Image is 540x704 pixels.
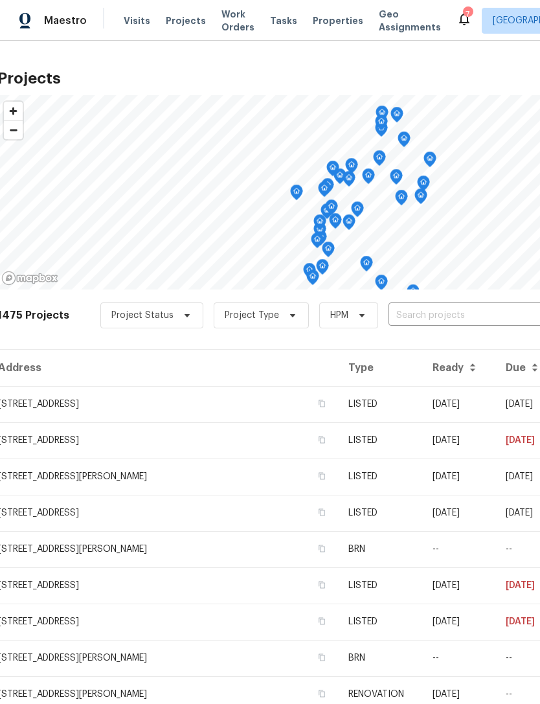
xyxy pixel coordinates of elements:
span: Project Status [111,309,174,322]
div: Map marker [398,131,411,152]
div: Map marker [375,115,388,135]
span: Projects [166,14,206,27]
div: Map marker [373,150,386,170]
td: -- [422,531,495,567]
td: [DATE] [422,495,495,531]
div: Map marker [326,161,339,181]
div: Map marker [362,168,375,188]
div: Map marker [321,178,334,198]
button: Copy Address [316,543,328,554]
button: Copy Address [316,688,328,699]
div: Map marker [360,256,373,276]
div: Map marker [321,203,333,223]
td: LISTED [338,386,423,422]
div: Map marker [417,176,430,196]
td: -- [422,640,495,676]
td: LISTED [338,422,423,459]
div: Map marker [414,188,427,209]
button: Copy Address [316,398,328,409]
span: HPM [330,309,348,322]
td: BRN [338,640,423,676]
td: BRN [338,531,423,567]
div: Map marker [375,275,388,295]
button: Zoom in [4,102,23,120]
td: LISTED [338,567,423,604]
div: Map marker [290,185,303,205]
button: Copy Address [316,470,328,482]
th: Type [338,350,423,386]
div: Map marker [333,168,346,188]
span: Project Type [225,309,279,322]
button: Copy Address [316,579,328,591]
span: Visits [124,14,150,27]
span: Tasks [270,16,297,25]
div: Map marker [351,201,364,221]
td: LISTED [338,604,423,640]
div: 7 [463,8,472,21]
div: Map marker [303,263,316,283]
div: Map marker [423,152,436,172]
div: Map marker [311,233,324,253]
div: Map marker [322,242,335,262]
td: [DATE] [422,567,495,604]
th: Ready [422,350,495,386]
div: Map marker [343,214,355,234]
button: Copy Address [316,652,328,663]
div: Map marker [329,213,342,233]
div: Map marker [407,284,420,304]
div: Map marker [345,158,358,178]
button: Copy Address [316,615,328,627]
div: Map marker [325,199,338,220]
div: Map marker [318,181,331,201]
td: [DATE] [422,386,495,422]
span: Maestro [44,14,87,27]
td: [DATE] [422,422,495,459]
button: Zoom out [4,120,23,139]
div: Map marker [306,269,319,290]
span: Properties [313,14,363,27]
a: Mapbox homepage [1,271,58,286]
td: LISTED [338,459,423,495]
div: Map marker [376,106,388,126]
div: Map marker [343,171,355,191]
div: Map marker [313,214,326,234]
span: Zoom out [4,121,23,139]
input: Search projects [388,306,537,326]
span: Work Orders [221,8,254,34]
div: Map marker [395,190,408,210]
td: [DATE] [422,604,495,640]
button: Copy Address [316,506,328,518]
td: LISTED [338,495,423,531]
span: Geo Assignments [379,8,441,34]
div: Map marker [390,169,403,189]
div: Map marker [316,259,329,279]
button: Copy Address [316,434,328,446]
div: Map marker [390,107,403,127]
td: [DATE] [422,459,495,495]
